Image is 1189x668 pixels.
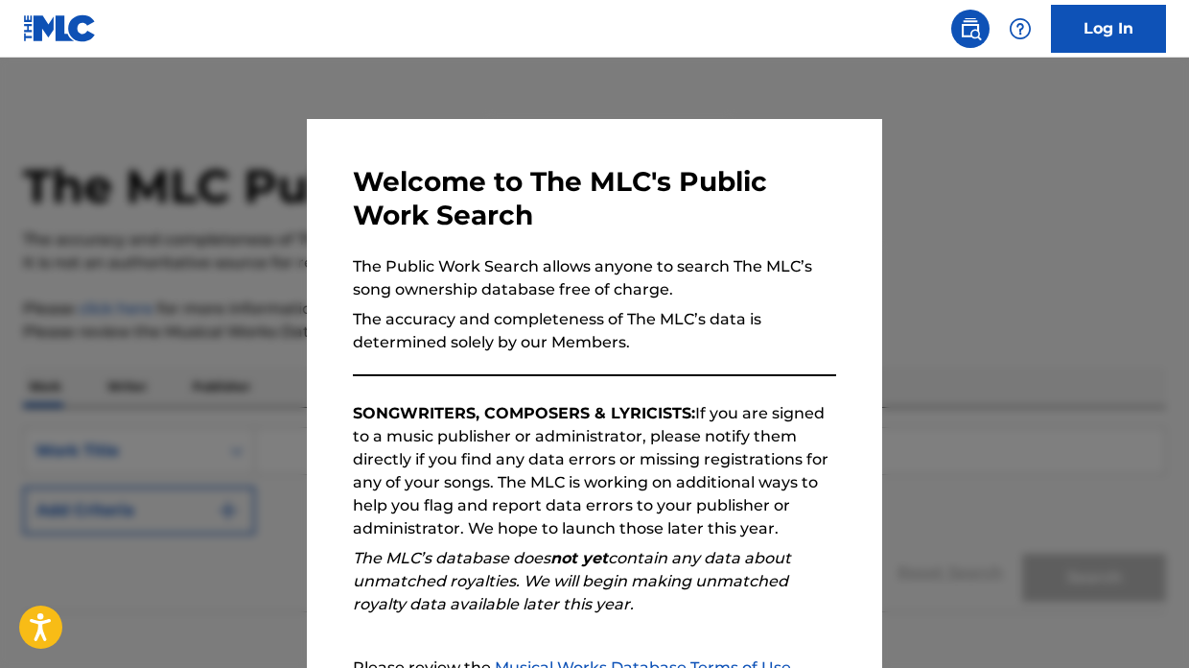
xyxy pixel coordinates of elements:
[353,308,836,354] p: The accuracy and completeness of The MLC’s data is determined solely by our Members.
[550,549,608,567] strong: not yet
[23,14,97,42] img: MLC Logo
[353,549,791,613] em: The MLC’s database does contain any data about unmatched royalties. We will begin making unmatche...
[1001,10,1039,48] div: Help
[353,404,695,422] strong: SONGWRITERS, COMPOSERS & LYRICISTS:
[1093,576,1189,668] iframe: Chat Widget
[353,165,836,232] h3: Welcome to The MLC's Public Work Search
[959,17,982,40] img: search
[1009,17,1032,40] img: help
[1051,5,1166,53] a: Log In
[353,402,836,540] p: If you are signed to a music publisher or administrator, please notify them directly if you find ...
[951,10,990,48] a: Public Search
[353,255,836,301] p: The Public Work Search allows anyone to search The MLC’s song ownership database free of charge.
